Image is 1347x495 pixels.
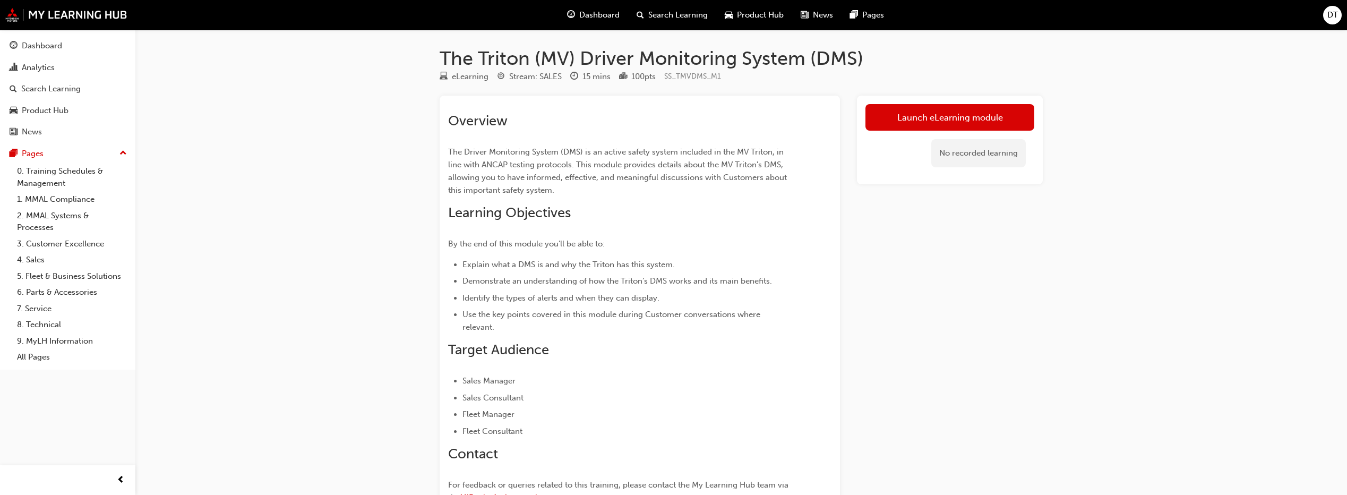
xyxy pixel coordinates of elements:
[559,4,628,26] a: guage-iconDashboard
[567,8,575,22] span: guage-icon
[4,34,131,144] button: DashboardAnalyticsSearch LearningProduct HubNews
[813,9,833,21] span: News
[22,148,44,160] div: Pages
[4,101,131,121] a: Product Hub
[631,71,656,83] div: 100 pts
[1327,9,1338,21] span: DT
[497,70,562,83] div: Stream
[448,204,571,221] span: Learning Objectives
[13,268,131,285] a: 5. Fleet & Business Solutions
[13,349,131,365] a: All Pages
[448,342,549,358] span: Target Audience
[462,376,516,386] span: Sales Manager
[462,276,772,286] span: Demonstrate an understanding of how the Triton’s DMS works and its main benefits.
[619,72,627,82] span: podium-icon
[462,260,675,269] span: Explain what a DMS is and why the Triton has this system.
[117,474,125,487] span: prev-icon
[4,79,131,99] a: Search Learning
[10,127,18,137] span: news-icon
[13,317,131,333] a: 8. Technical
[22,126,42,138] div: News
[579,9,620,21] span: Dashboard
[462,293,659,303] span: Identify the types of alerts and when they can display.
[13,208,131,236] a: 2. MMAL Systems & Processes
[509,71,562,83] div: Stream: SALES
[619,70,656,83] div: Points
[648,9,708,21] span: Search Learning
[582,71,611,83] div: 15 mins
[865,104,1034,131] a: Launch eLearning module
[931,139,1026,167] div: No recorded learning
[737,9,784,21] span: Product Hub
[10,84,17,94] span: search-icon
[10,63,18,73] span: chart-icon
[664,72,721,81] span: Learning resource code
[862,9,884,21] span: Pages
[801,8,809,22] span: news-icon
[497,72,505,82] span: target-icon
[462,310,762,332] span: Use the key points covered in this module during Customer conversations where relevant.
[448,147,789,195] span: The Driver Monitoring System (DMS) is an active safety system included in the MV Triton, in line ...
[4,58,131,78] a: Analytics
[22,105,68,117] div: Product Hub
[452,71,488,83] div: eLearning
[448,446,498,462] span: Contact
[440,70,488,83] div: Type
[13,191,131,208] a: 1. MMAL Compliance
[1323,6,1342,24] button: DT
[462,426,522,436] span: Fleet Consultant
[448,113,508,129] span: Overview
[13,284,131,301] a: 6. Parts & Accessories
[440,72,448,82] span: learningResourceType_ELEARNING-icon
[628,4,716,26] a: search-iconSearch Learning
[725,8,733,22] span: car-icon
[440,47,1043,70] h1: The Triton (MV) Driver Monitoring System (DMS)
[13,301,131,317] a: 7. Service
[842,4,893,26] a: pages-iconPages
[119,147,127,160] span: up-icon
[637,8,644,22] span: search-icon
[13,333,131,349] a: 9. MyLH Information
[10,41,18,51] span: guage-icon
[10,106,18,116] span: car-icon
[4,144,131,164] button: Pages
[462,409,514,419] span: Fleet Manager
[4,36,131,56] a: Dashboard
[21,83,81,95] div: Search Learning
[5,8,127,22] img: mmal
[13,252,131,268] a: 4. Sales
[10,149,18,159] span: pages-icon
[850,8,858,22] span: pages-icon
[462,393,524,403] span: Sales Consultant
[570,70,611,83] div: Duration
[13,236,131,252] a: 3. Customer Excellence
[4,122,131,142] a: News
[716,4,792,26] a: car-iconProduct Hub
[792,4,842,26] a: news-iconNews
[448,239,605,249] span: By the end of this module you’ll be able to:
[22,40,62,52] div: Dashboard
[13,163,131,191] a: 0. Training Schedules & Management
[22,62,55,74] div: Analytics
[570,72,578,82] span: clock-icon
